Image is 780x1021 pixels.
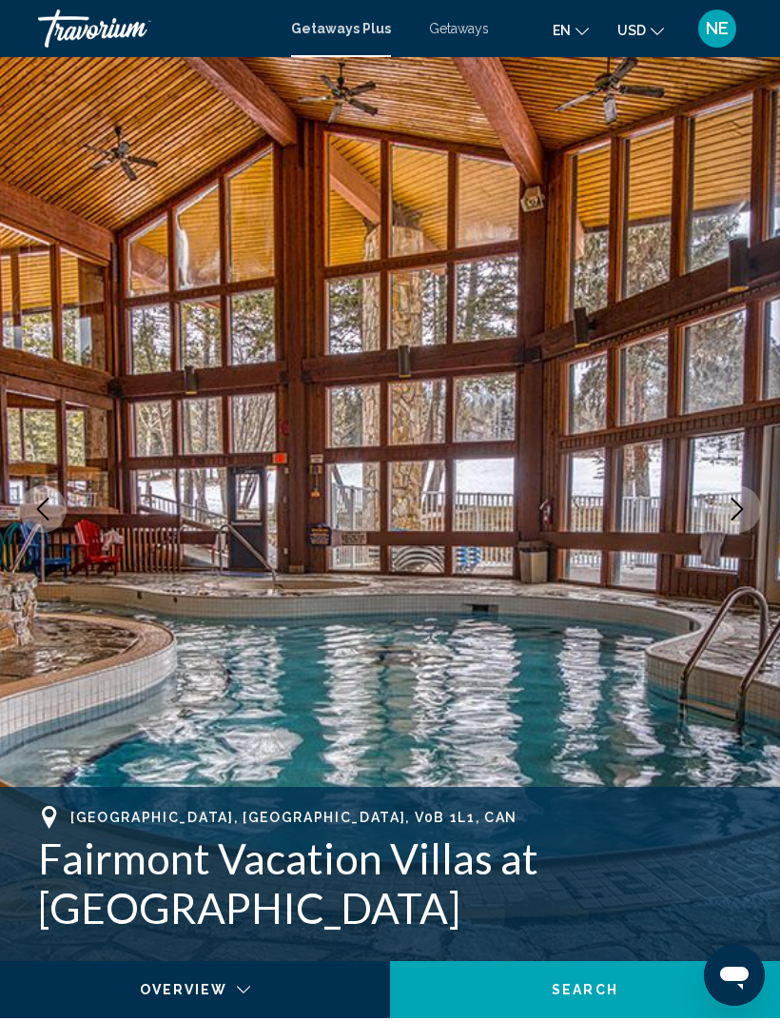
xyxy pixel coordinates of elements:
iframe: Button to launch messaging window [704,945,765,1006]
button: User Menu [692,9,742,49]
button: Change language [553,16,589,44]
button: Change currency [617,16,664,44]
h1: Fairmont Vacation Villas at [GEOGRAPHIC_DATA] [38,834,742,933]
a: Travorium [38,10,272,48]
span: en [553,23,571,38]
button: Search [390,961,780,1018]
a: Getaways Plus [291,21,391,36]
span: NE [706,19,729,38]
a: Getaways [429,21,489,36]
span: [GEOGRAPHIC_DATA], [GEOGRAPHIC_DATA], V0B 1L1, CAN [70,810,517,825]
button: Next image [713,485,761,533]
span: USD [617,23,646,38]
span: Search [552,983,618,998]
button: Previous image [19,485,67,533]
